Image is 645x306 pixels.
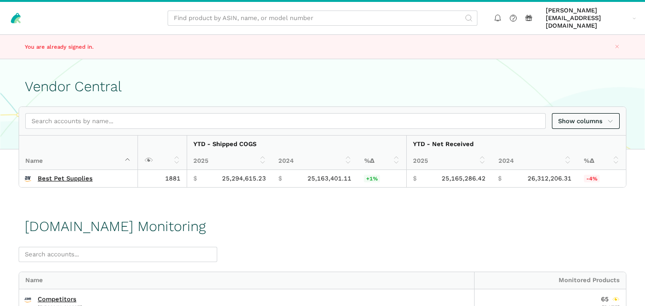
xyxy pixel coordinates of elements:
th: Name : activate to sort column descending [19,136,137,170]
td: 1881 [137,170,187,187]
div: 65 [601,295,620,303]
span: +1% [364,175,380,182]
p: You are already signed in. [25,43,242,51]
div: Name [19,272,474,289]
strong: YTD - Net Received [413,140,474,148]
th: 2024: activate to sort column ascending [272,153,358,170]
h1: [DOMAIN_NAME] Monitoring [25,219,206,234]
span: [PERSON_NAME][EMAIL_ADDRESS][DOMAIN_NAME] [546,7,629,30]
span: $ [413,175,417,182]
h1: Vendor Central [25,79,620,95]
th: %Δ: activate to sort column ascending [358,153,407,170]
span: 25,163,401.11 [307,175,351,182]
th: 2024: activate to sort column ascending [492,153,578,170]
a: [PERSON_NAME][EMAIL_ADDRESS][DOMAIN_NAME] [543,5,639,32]
span: 25,294,615.23 [222,175,266,182]
td: -4.36% [578,170,626,187]
td: 0.52% [358,170,406,187]
input: Search accounts by name... [25,113,546,129]
span: -4% [584,175,600,182]
span: Show columns [558,116,613,126]
span: $ [193,175,197,182]
div: Monitored Products [474,272,626,289]
span: $ [498,175,502,182]
th: 2025: activate to sort column ascending [407,153,492,170]
a: Best Pet Supplies [38,175,93,182]
strong: YTD - Shipped COGS [193,140,256,148]
th: 2025: activate to sort column ascending [187,153,272,170]
input: Search accounts... [19,247,217,263]
a: Show columns [552,113,620,129]
button: Close [612,41,623,52]
th: %Δ: activate to sort column ascending [578,153,626,170]
span: $ [278,175,282,182]
a: Competitors [38,295,76,303]
th: : activate to sort column ascending [137,136,187,170]
input: Find product by ASIN, name, or model number [168,11,477,26]
span: 26,312,206.31 [528,175,571,182]
span: 25,165,286.42 [442,175,486,182]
